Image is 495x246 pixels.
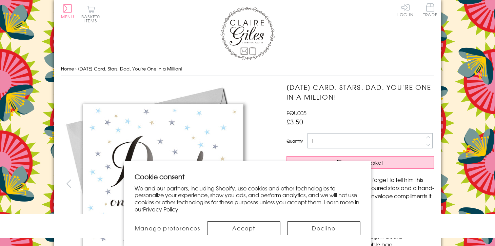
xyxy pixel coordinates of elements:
[286,82,434,102] h1: [DATE] Card, Stars, Dad, You're One in a Million!
[61,4,74,19] button: Menu
[220,7,275,60] img: Claire Giles Greetings Cards
[143,205,178,213] a: Privacy Policy
[61,176,76,191] button: prev
[81,5,100,23] button: Basket0 items
[286,138,303,144] label: Quantity
[61,14,74,20] span: Menu
[135,224,200,232] span: Manage preferences
[61,62,434,76] nav: breadcrumbs
[423,3,437,17] span: Trade
[61,65,74,72] a: Home
[135,221,200,235] button: Manage preferences
[287,221,360,235] button: Decline
[78,65,182,72] span: [DATE] Card, Stars, Dad, You're One in a Million!
[286,156,434,169] button: Add to Basket
[423,3,437,18] a: Trade
[135,172,360,181] h2: Cookie consent
[135,185,360,213] p: We and our partners, including Shopify, use cookies and other technologies to personalize your ex...
[286,117,303,126] span: £3.50
[397,3,414,17] a: Log In
[75,65,77,72] span: ›
[286,109,306,117] span: FQU005
[207,221,280,235] button: Accept
[84,14,100,24] span: 0 items
[345,159,384,166] span: Add to Basket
